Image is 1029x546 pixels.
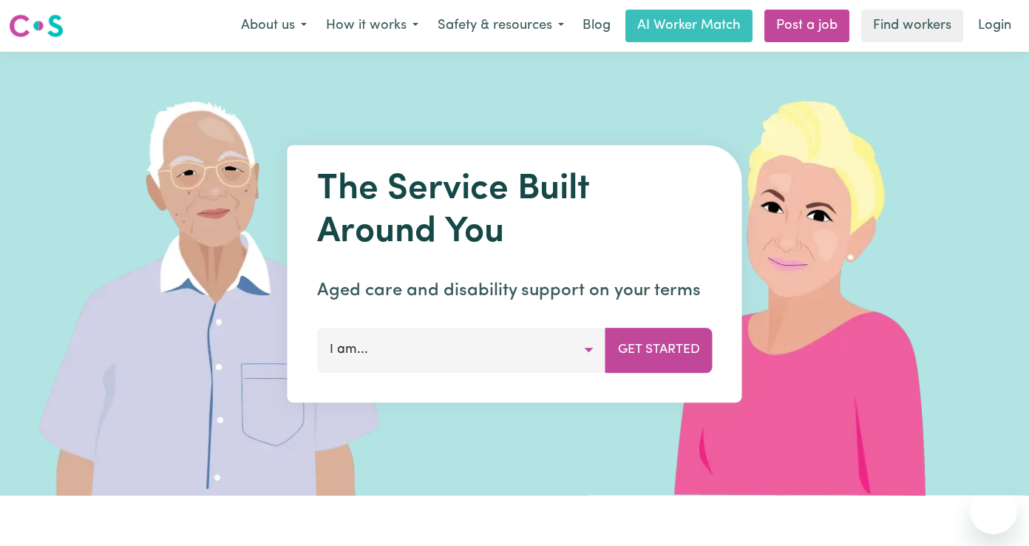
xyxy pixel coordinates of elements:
img: Careseekers logo [9,13,64,39]
button: How it works [316,10,428,41]
iframe: Button to launch messaging window [970,487,1017,534]
button: About us [231,10,316,41]
a: Careseekers logo [9,9,64,43]
a: Find workers [861,10,963,42]
a: Blog [574,10,619,42]
p: Aged care and disability support on your terms [317,277,713,304]
button: Safety & resources [428,10,574,41]
a: AI Worker Match [625,10,753,42]
a: Post a job [764,10,849,42]
h1: The Service Built Around You [317,169,713,254]
button: I am... [317,328,606,372]
a: Login [969,10,1020,42]
button: Get Started [605,328,713,372]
